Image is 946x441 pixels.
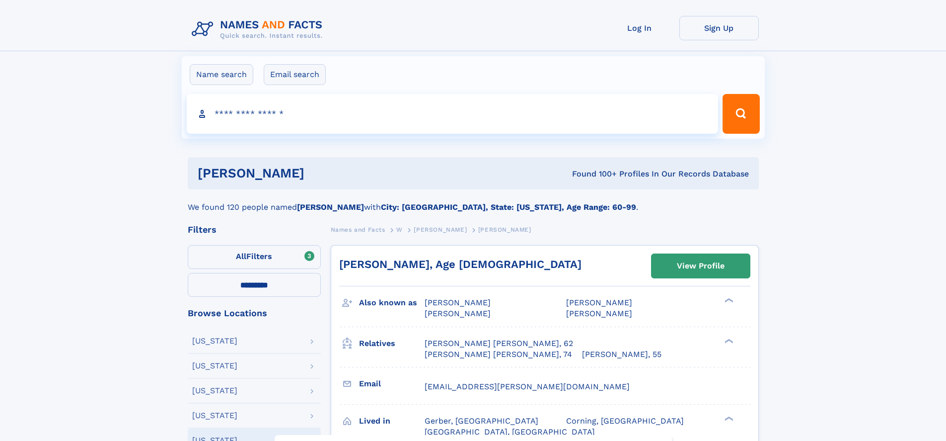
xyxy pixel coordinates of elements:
label: Filters [188,245,321,269]
span: All [236,252,246,261]
span: [PERSON_NAME] [566,309,632,318]
a: View Profile [652,254,750,278]
div: Found 100+ Profiles In Our Records Database [438,169,749,179]
a: [PERSON_NAME], 55 [582,349,661,360]
a: [PERSON_NAME] [PERSON_NAME], 74 [425,349,572,360]
span: Corning, [GEOGRAPHIC_DATA] [566,416,684,426]
div: [US_STATE] [192,387,237,395]
span: Gerber, [GEOGRAPHIC_DATA] [425,416,538,426]
span: [PERSON_NAME] [414,226,467,233]
h3: Also known as [359,294,425,311]
h3: Lived in [359,413,425,430]
div: Browse Locations [188,309,321,318]
a: [PERSON_NAME] [414,223,467,236]
b: [PERSON_NAME] [297,202,364,212]
span: [PERSON_NAME] [478,226,531,233]
div: [US_STATE] [192,362,237,370]
button: Search Button [723,94,759,134]
span: [GEOGRAPHIC_DATA], [GEOGRAPHIC_DATA] [425,427,595,437]
div: ❯ [722,297,734,304]
label: Email search [264,64,326,85]
b: City: [GEOGRAPHIC_DATA], State: [US_STATE], Age Range: 60-99 [381,202,636,212]
input: search input [187,94,719,134]
div: View Profile [677,255,725,277]
span: [PERSON_NAME] [425,309,491,318]
h3: Email [359,375,425,392]
div: ❯ [722,415,734,422]
span: [PERSON_NAME] [425,298,491,307]
a: Names and Facts [331,223,385,236]
a: W [396,223,403,236]
div: [US_STATE] [192,412,237,420]
a: [PERSON_NAME] [PERSON_NAME], 62 [425,338,573,349]
span: [PERSON_NAME] [566,298,632,307]
div: ❯ [722,338,734,344]
a: Sign Up [679,16,759,40]
h3: Relatives [359,335,425,352]
div: [US_STATE] [192,337,237,345]
span: [EMAIL_ADDRESS][PERSON_NAME][DOMAIN_NAME] [425,382,630,391]
a: Log In [600,16,679,40]
label: Name search [190,64,253,85]
div: We found 120 people named with . [188,189,759,213]
h1: [PERSON_NAME] [198,167,438,179]
img: Logo Names and Facts [188,16,331,43]
span: W [396,226,403,233]
div: Filters [188,225,321,234]
a: [PERSON_NAME], Age [DEMOGRAPHIC_DATA] [339,258,582,270]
